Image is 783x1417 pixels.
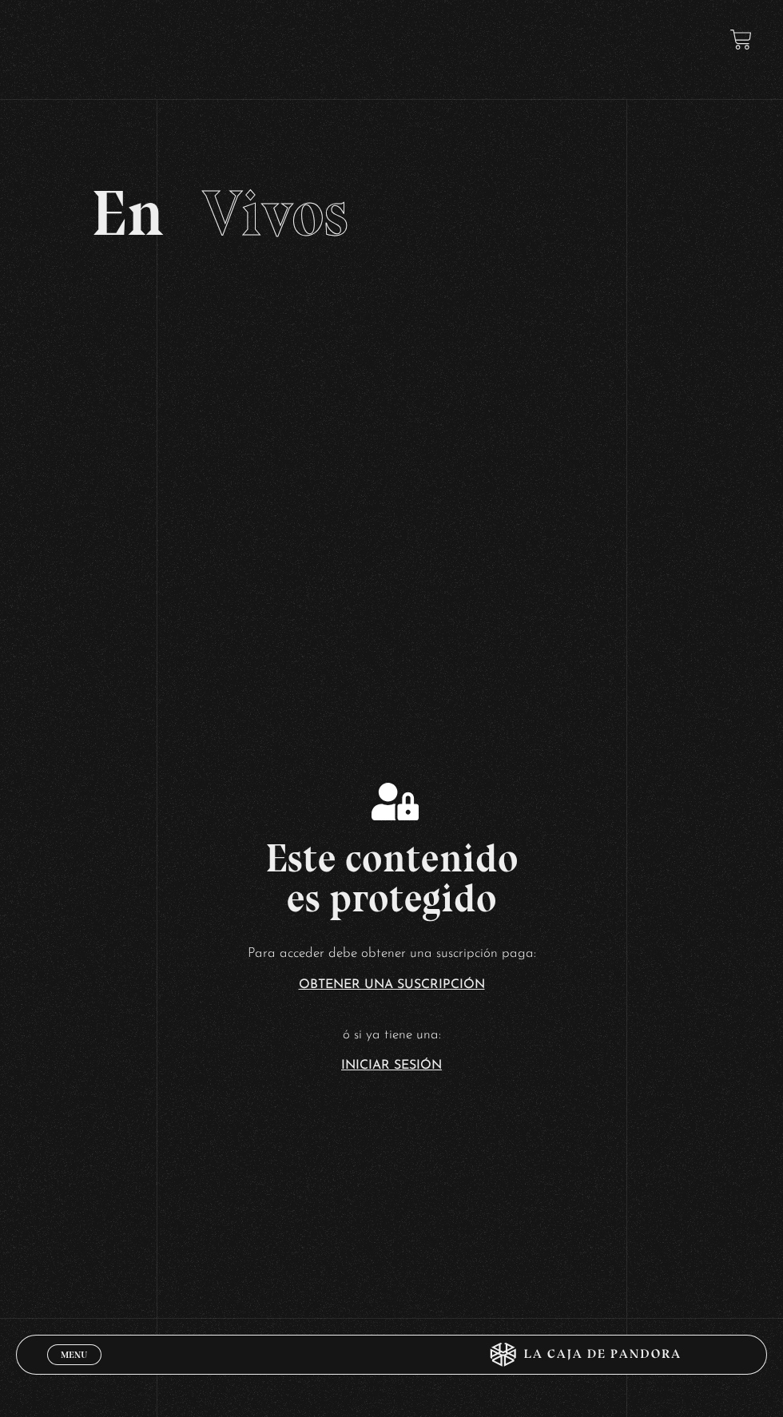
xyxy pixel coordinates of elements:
[61,1350,87,1359] span: Menu
[299,978,485,991] a: Obtener una suscripción
[91,181,693,245] h2: En
[730,28,752,50] a: View your shopping cart
[341,1059,442,1072] a: Iniciar Sesión
[56,1363,93,1375] span: Cerrar
[202,175,348,252] span: Vivos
